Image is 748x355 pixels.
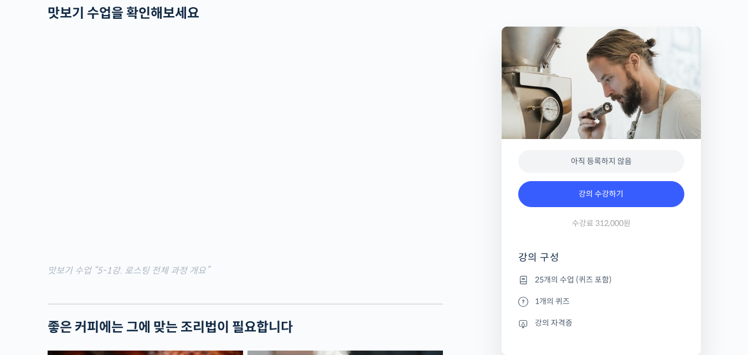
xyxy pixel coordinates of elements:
[518,273,684,286] li: 25개의 수업 (퀴즈 포함)
[3,263,73,291] a: 홈
[171,280,184,289] span: 설정
[572,218,631,229] span: 수강료 312,000원
[48,319,293,336] strong: 좋은 커피에는 그에 맞는 조리법이 필요합니다
[518,295,684,308] li: 1개의 퀴즈
[48,5,199,22] strong: 맛보기 수업을 확인해보세요
[48,265,209,276] mark: 맛보기 수업 “5-1강. 로스팅 전체 과정 개요”
[73,263,143,291] a: 대화
[518,251,684,273] h4: 강의 구성
[35,280,42,289] span: 홈
[518,317,684,330] li: 강의 자격증
[101,280,115,289] span: 대화
[518,150,684,173] div: 아직 등록하지 않음
[143,263,213,291] a: 설정
[518,181,684,208] a: 강의 수강하기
